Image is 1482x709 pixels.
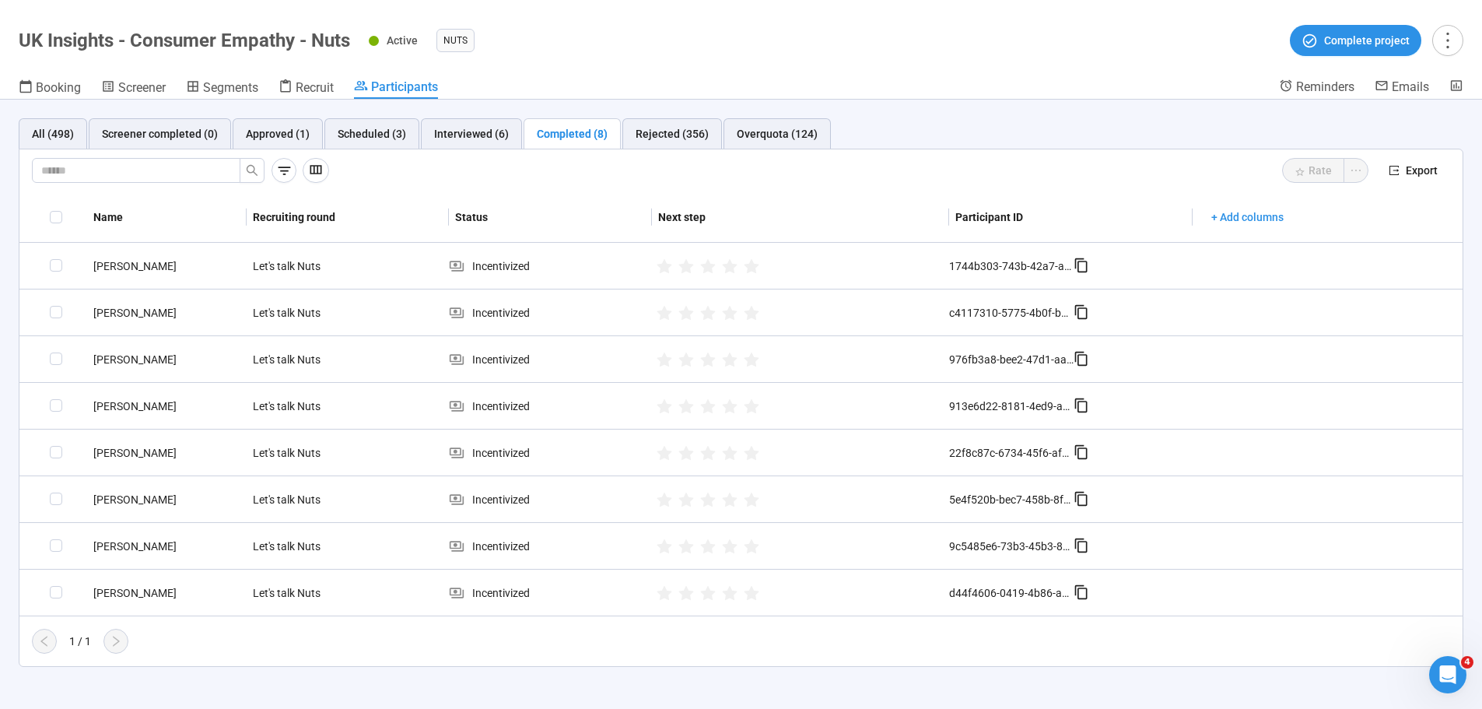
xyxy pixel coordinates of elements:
[700,306,716,321] span: star
[110,635,122,648] span: right
[247,192,450,243] th: Recruiting round
[700,446,716,462] span: star
[87,538,247,555] div: [PERSON_NAME]
[87,584,247,602] div: [PERSON_NAME]
[537,125,608,142] div: Completed (8)
[32,629,57,654] button: left
[247,298,363,328] div: Let's talk Nuts
[87,491,247,508] div: [PERSON_NAME]
[700,259,716,275] span: star
[722,259,737,275] span: star
[87,398,247,415] div: [PERSON_NAME]
[722,306,737,321] span: star
[87,258,247,275] div: [PERSON_NAME]
[87,304,247,321] div: [PERSON_NAME]
[744,539,759,555] span: star
[1296,79,1354,94] span: Reminders
[678,259,694,275] span: star
[700,539,716,555] span: star
[949,258,1074,275] div: 1744b303-743b-42a7-a6e1-b0e139abdb32
[240,158,265,183] button: search
[186,79,258,99] a: Segments
[949,538,1074,555] div: 9c5485e6-73b3-45b3-840d-50126f831212
[657,539,672,555] span: star
[722,399,737,415] span: star
[1324,32,1410,49] span: Complete project
[657,399,672,415] span: star
[700,353,716,368] span: star
[449,584,652,602] div: Incentivized
[296,80,334,95] span: Recruit
[246,125,310,142] div: Approved (1)
[371,79,438,94] span: Participants
[434,125,509,142] div: Interviewed (6)
[19,30,350,51] h1: UK Insights - Consumer Empathy - Nuts
[744,353,759,368] span: star
[247,532,363,561] div: Let's talk Nuts
[247,438,363,468] div: Let's talk Nuts
[354,79,438,99] a: Participants
[700,493,716,508] span: star
[103,629,128,654] button: right
[678,399,694,415] span: star
[657,446,672,462] span: star
[32,125,74,142] div: All (498)
[1437,30,1458,51] span: more
[387,34,418,47] span: Active
[700,399,716,415] span: star
[722,353,737,368] span: star
[949,398,1074,415] div: 913e6d22-8181-4ed9-aa62-06fc409d841e
[38,635,51,648] span: left
[636,125,709,142] div: Rejected (356)
[1290,25,1421,56] button: Complete project
[657,586,672,602] span: star
[279,79,334,99] a: Recruit
[678,493,694,508] span: star
[744,446,759,462] span: star
[678,306,694,321] span: star
[722,446,737,462] span: star
[449,351,652,368] div: Incentivized
[449,398,652,415] div: Incentivized
[949,491,1074,508] div: 5e4f520b-bec7-458b-8fb0-cba43939cb39
[19,79,81,99] a: Booking
[700,586,716,602] span: star
[247,485,363,514] div: Let's talk Nuts
[722,493,737,508] span: star
[737,125,818,142] div: Overquota (124)
[657,493,672,508] span: star
[1432,25,1463,56] button: more
[1279,79,1354,97] a: Reminders
[1375,79,1429,97] a: Emails
[449,258,652,275] div: Incentivized
[69,633,91,650] div: 1 / 1
[657,353,672,368] span: star
[652,192,949,243] th: Next step
[1429,656,1466,693] iframe: Intercom live chat
[87,192,247,243] th: Name
[1392,79,1429,94] span: Emails
[678,446,694,462] span: star
[449,444,652,462] div: Incentivized
[744,493,759,508] span: star
[443,33,468,48] span: Nuts
[247,345,363,374] div: Let's talk Nuts
[1376,158,1450,183] button: exportExport
[678,586,694,602] span: star
[722,586,737,602] span: star
[1406,162,1438,179] span: Export
[949,351,1074,368] div: 976fb3a8-bee2-47d1-aa12-4c9d873838bb
[744,306,759,321] span: star
[449,538,652,555] div: Incentivized
[87,444,247,462] div: [PERSON_NAME]
[102,125,218,142] div: Screener completed (0)
[203,80,258,95] span: Segments
[246,164,258,177] span: search
[657,306,672,321] span: star
[1199,205,1296,230] button: + Add columns
[36,80,81,95] span: Booking
[678,539,694,555] span: star
[449,491,652,508] div: Incentivized
[744,259,759,275] span: star
[1211,209,1284,226] span: + Add columns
